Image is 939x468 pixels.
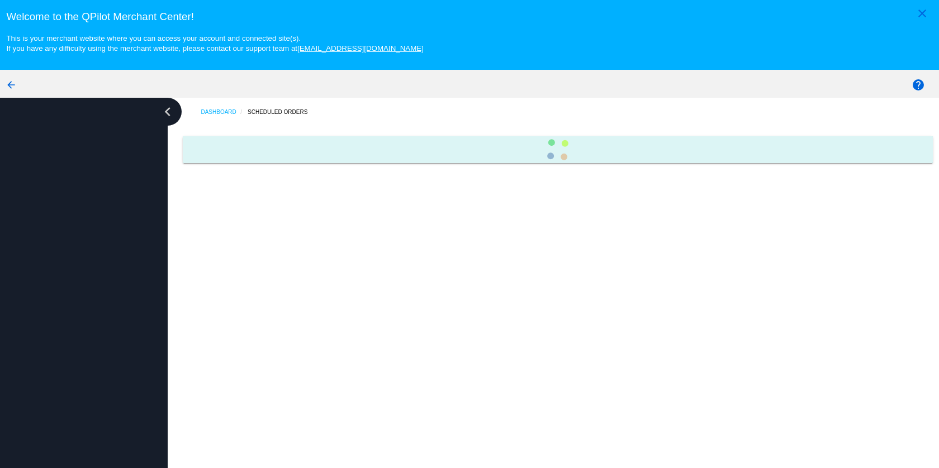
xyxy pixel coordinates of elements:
h3: Welcome to the QPilot Merchant Center! [6,11,932,23]
mat-icon: close [916,7,929,20]
a: Scheduled Orders [248,103,317,121]
mat-icon: help [912,78,925,92]
mat-icon: arrow_back [4,78,18,92]
i: chevron_left [159,103,177,121]
a: [EMAIL_ADDRESS][DOMAIN_NAME] [297,44,424,52]
small: This is your merchant website where you can access your account and connected site(s). If you hav... [6,34,423,52]
a: Dashboard [201,103,248,121]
